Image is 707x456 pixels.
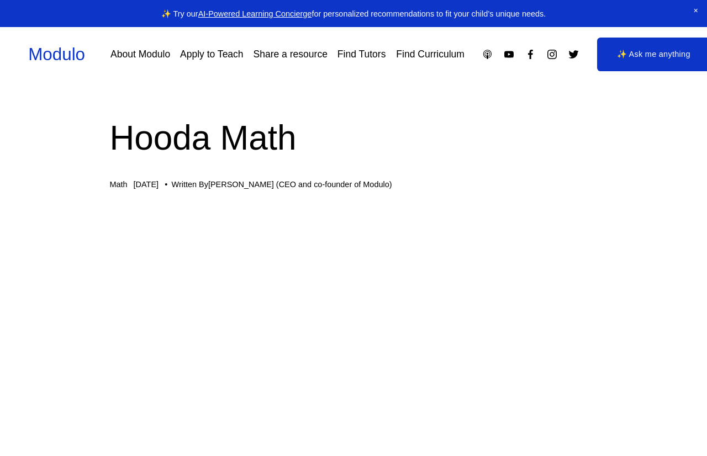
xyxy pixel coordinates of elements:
a: Twitter [568,49,579,60]
a: Find Curriculum [396,45,465,64]
span: [DATE] [134,180,159,189]
a: Find Tutors [337,45,386,64]
a: Apple Podcasts [482,49,493,60]
a: AI-Powered Learning Concierge [198,9,312,18]
a: Share a resource [254,45,328,64]
a: About Modulo [110,45,170,64]
a: Instagram [546,49,558,60]
a: Modulo [28,45,85,64]
a: YouTube [503,49,515,60]
div: Written By [172,180,392,189]
a: Math [109,180,127,189]
a: [PERSON_NAME] (CEO and co-founder of Modulo) [208,180,392,189]
a: Apply to Teach [180,45,244,64]
a: Facebook [525,49,536,60]
h1: Hooda Math [109,114,597,162]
